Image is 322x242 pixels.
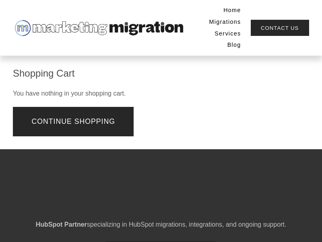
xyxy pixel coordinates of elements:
[223,5,241,17] a: Home
[227,40,241,51] a: Blog
[13,89,309,98] p: You have nothing in your shopping cart.
[36,221,87,228] strong: HubSpot Partner
[13,219,309,230] p: specializing in HubSpot migrations, integrations, and ongoing support.
[251,20,310,36] a: Contact Us
[13,107,134,136] a: Continue Shopping
[13,69,309,78] h2: Shopping Cart
[215,28,241,40] a: Services
[209,17,241,28] a: Migrations
[13,18,184,38] img: Marketing Migration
